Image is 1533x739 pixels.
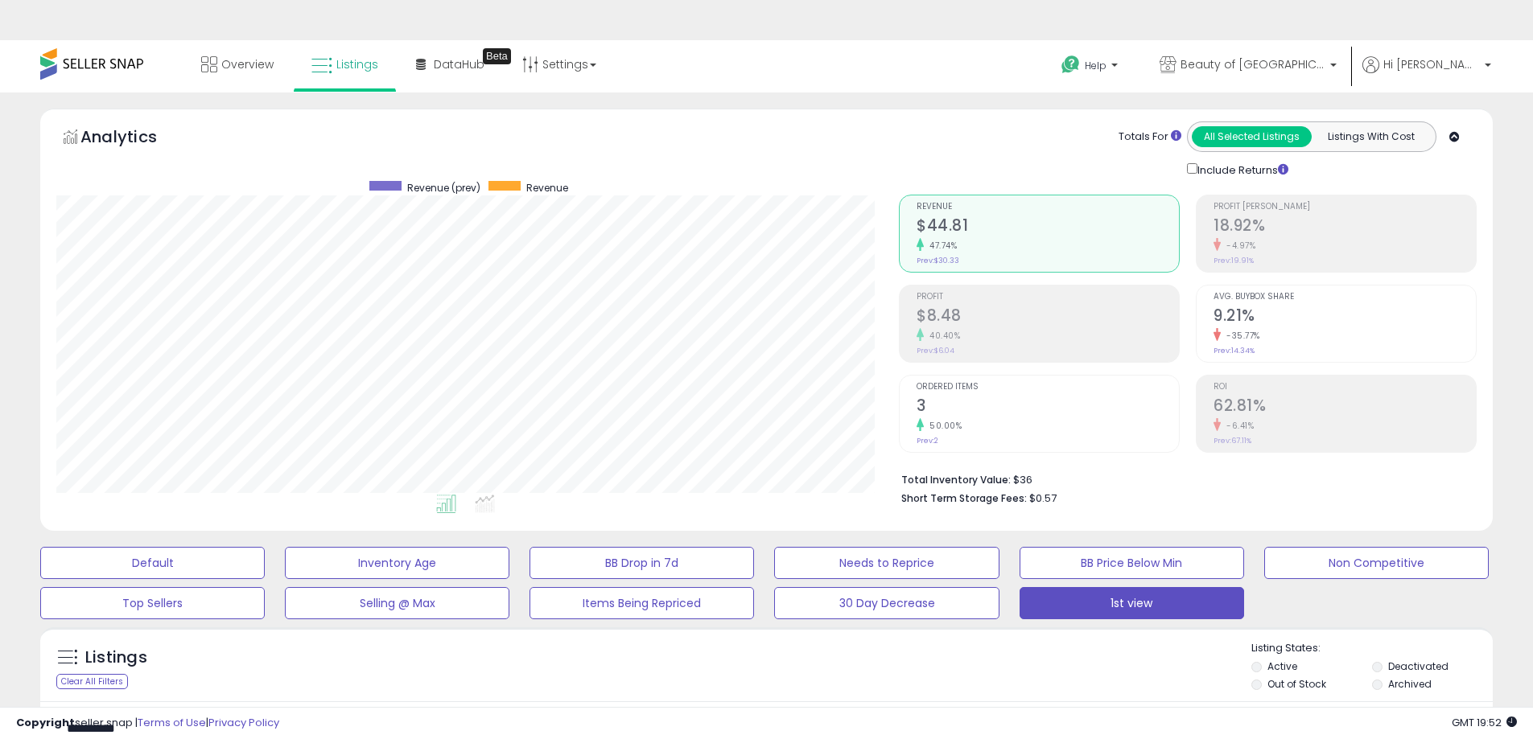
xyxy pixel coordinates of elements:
[285,547,509,579] button: Inventory Age
[1214,436,1251,445] small: Prev: 67.11%
[1020,587,1244,619] button: 1st view
[1251,641,1493,656] p: Listing States:
[917,396,1179,418] h2: 3
[1061,55,1081,75] i: Get Help
[1214,383,1476,392] span: ROI
[917,306,1179,328] h2: $8.48
[1175,160,1308,179] div: Include Returns
[901,473,1011,487] b: Total Inventory Value:
[1181,56,1325,72] span: Beauty of [GEOGRAPHIC_DATA]
[1221,330,1260,342] small: -35.77%
[1119,129,1181,145] div: Totals For
[40,587,265,619] button: Top Sellers
[917,203,1179,211] span: Revenue
[530,547,754,579] button: BB Drop in 7d
[336,56,378,72] span: Listings
[917,216,1179,238] h2: $44.81
[1311,126,1431,147] button: Listings With Cost
[917,346,954,355] small: Prev: $6.04
[189,40,286,88] a: Overview
[16,716,279,731] div: seller snap | |
[1264,547,1489,579] button: Non Competitive
[510,40,608,88] a: Settings
[1214,306,1476,328] h2: 9.21%
[901,491,1027,505] b: Short Term Storage Fees:
[917,436,938,445] small: Prev: 2
[1362,56,1491,92] a: Hi [PERSON_NAME]
[85,647,147,669] h5: Listings
[924,330,960,342] small: 40.40%
[1214,216,1476,238] h2: 18.92%
[1214,396,1476,418] h2: 62.81%
[434,56,484,72] span: DataHub
[483,48,511,64] div: Tooltip anchor
[774,587,999,619] button: 30 Day Decrease
[530,587,754,619] button: Items Being Repriced
[404,40,497,88] a: DataHub
[1221,420,1254,432] small: -6.41%
[56,674,128,689] div: Clear All Filters
[1388,659,1449,673] label: Deactivated
[1214,346,1255,355] small: Prev: 14.34%
[299,40,390,88] a: Listings
[1020,547,1244,579] button: BB Price Below Min
[407,181,480,195] span: Revenue (prev)
[1221,240,1255,252] small: -4.97%
[1267,659,1297,673] label: Active
[80,125,188,152] h5: Analytics
[924,420,962,432] small: 50.00%
[1214,203,1476,211] span: Profit [PERSON_NAME]
[1192,126,1312,147] button: All Selected Listings
[917,293,1179,302] span: Profit
[40,547,265,579] button: Default
[917,383,1179,392] span: Ordered Items
[1049,43,1134,92] a: Help
[221,56,274,72] span: Overview
[1029,491,1057,506] span: $0.57
[1383,56,1480,72] span: Hi [PERSON_NAME]
[924,240,957,252] small: 47.74%
[917,256,959,265] small: Prev: $30.33
[1388,677,1432,691] label: Archived
[1214,293,1476,302] span: Avg. Buybox Share
[285,587,509,619] button: Selling @ Max
[526,181,568,195] span: Revenue
[1085,59,1106,72] span: Help
[1452,715,1517,730] span: 2025-10-10 19:52 GMT
[901,469,1465,488] li: $36
[774,547,999,579] button: Needs to Reprice
[1148,40,1349,92] a: Beauty of [GEOGRAPHIC_DATA]
[1267,677,1326,691] label: Out of Stock
[1214,256,1254,265] small: Prev: 19.91%
[16,715,75,730] strong: Copyright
